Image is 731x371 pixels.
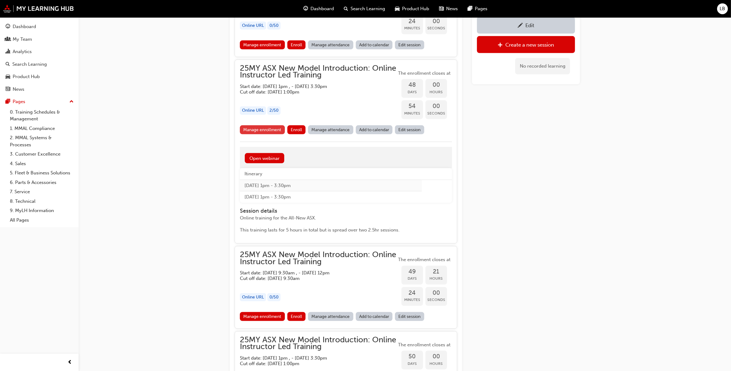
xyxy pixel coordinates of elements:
a: Manage attendance [308,312,353,321]
a: 9. MyLH Information [7,206,76,215]
button: DashboardMy TeamAnalyticsSearch LearningProduct HubNews [2,20,76,96]
a: 6. Parts & Accessories [7,178,76,187]
button: Enroll [287,40,306,49]
span: Hours [425,89,447,96]
div: Create a new session [506,42,554,48]
a: Edit session [395,40,424,49]
span: up-icon [69,98,74,106]
span: The enrollment closes at [396,70,452,77]
img: mmal [3,5,74,13]
span: Minutes [401,25,423,32]
a: My Team [2,34,76,45]
h5: Start date: [DATE] 9:30am , - [DATE] 12pm [240,270,387,276]
button: 25MY ASX New Model Introduction: Online Instructor Led TrainingStart date: [DATE] 1pm , - [DATE] ... [240,65,452,137]
button: 25MY ASX New Model Introduction: Online Instructor Led TrainingStart date: [DATE] 9:30am , - [DAT... [240,251,452,323]
div: 0 / 50 [267,293,281,302]
span: Enroll [291,42,302,48]
span: news-icon [6,87,10,92]
a: news-iconNews [434,2,463,15]
a: guage-iconDashboard [299,2,339,15]
h5: Start date: [DATE] 1pm , - [DATE] 3:30pm [240,84,387,89]
span: 24 [401,18,423,25]
span: search-icon [6,62,10,67]
span: plus-icon [498,42,503,48]
span: pencil-icon [518,23,523,29]
a: car-iconProduct Hub [390,2,434,15]
span: 24 [401,290,423,297]
div: Dashboard [13,23,36,30]
span: people-icon [6,37,10,42]
a: Edit session [395,312,424,321]
div: Pages [13,98,25,105]
h5: Cut off date: [DATE] 1:00pm [240,89,387,95]
a: Edit session [395,125,424,134]
div: Analytics [13,48,32,55]
div: No recorded learning [515,58,570,74]
a: Product Hub [2,71,76,82]
a: Add to calendar [356,40,393,49]
a: 1. MMAL Compliance [7,124,76,133]
span: pages-icon [468,5,473,13]
span: Search Learning [351,5,385,12]
a: All Pages [7,215,76,225]
span: Product Hub [402,5,429,12]
div: Online URL [240,293,266,302]
a: pages-iconPages [463,2,493,15]
span: 00 [425,81,447,89]
span: News [446,5,458,12]
span: pages-icon [6,99,10,105]
h5: Cut off date: [DATE] 1:00pm [240,361,387,366]
span: 00 [425,103,447,110]
a: Dashboard [2,21,76,32]
div: News [13,86,24,93]
span: 25MY ASX New Model Introduction: Online Instructor Led Training [240,336,396,350]
a: Add to calendar [356,125,393,134]
a: 4. Sales [7,159,76,169]
span: Hours [425,360,447,367]
button: Enroll [287,125,306,134]
span: Seconds [425,110,447,117]
th: Itinerary [240,168,422,180]
span: Hours [425,275,447,282]
div: Online URL [240,22,266,30]
h5: Start date: [DATE] 1pm , - [DATE] 3:30pm [240,355,387,361]
div: 0 / 50 [267,22,281,30]
div: My Team [13,36,32,43]
span: 25MY ASX New Model Introduction: Online Instructor Led Training [240,251,396,265]
h4: Session details [240,208,440,215]
div: Product Hub [13,73,40,80]
span: chart-icon [6,49,10,55]
span: 25MY ASX New Model Introduction: Online Instructor Led Training [240,65,396,79]
a: Create a new session [477,36,575,53]
a: Analytics [2,46,76,57]
span: The enrollment closes at [396,256,452,263]
a: 7. Service [7,187,76,197]
a: 8. Technical [7,197,76,206]
a: Add to calendar [356,312,393,321]
a: Search Learning [2,59,76,70]
span: 00 [425,290,447,297]
td: [DATE] 1pm - 3:30pm [240,191,422,203]
button: Enroll [287,312,306,321]
span: Pages [475,5,488,12]
span: 50 [401,353,423,360]
a: 2. MMAL Systems & Processes [7,133,76,149]
div: Online URL [240,106,266,115]
span: Dashboard [311,5,334,12]
button: Pages [2,96,76,107]
td: [DATE] 1pm - 3:30pm [240,180,422,191]
a: Manage attendance [308,125,353,134]
a: Manage enrollment [240,312,285,321]
div: 2 / 50 [267,106,281,115]
div: Search Learning [12,61,47,68]
a: Manage enrollment [240,125,285,134]
a: Manage attendance [308,40,353,49]
span: LB [720,5,725,12]
span: 00 [425,18,447,25]
span: Days [401,360,423,367]
span: car-icon [6,74,10,80]
a: 0. Training Schedules & Management [7,107,76,124]
span: car-icon [395,5,400,13]
span: Seconds [425,25,447,32]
